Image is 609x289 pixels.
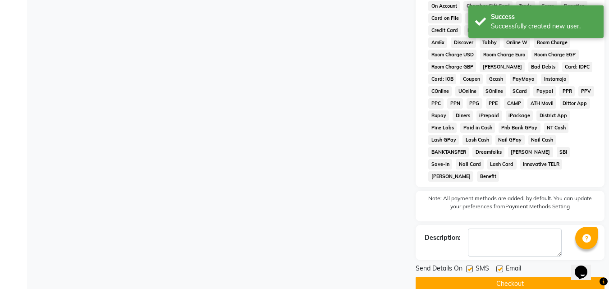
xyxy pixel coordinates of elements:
[428,62,476,72] span: Room Charge GBP
[460,74,483,84] span: Coupon
[476,110,502,121] span: iPrepaid
[425,233,461,243] div: Description:
[462,135,492,145] span: Lash Cash
[453,110,473,121] span: Diners
[467,98,482,109] span: PPG
[504,98,524,109] span: CAMP
[491,22,597,31] div: Successfully created new user.
[480,62,525,72] span: [PERSON_NAME]
[428,37,447,48] span: AmEx
[477,171,499,182] span: Benefit
[544,123,569,133] span: NT Cash
[534,37,570,48] span: Room Charge
[456,159,484,170] span: Nail Card
[480,50,528,60] span: Room Charge Euro
[464,25,495,36] span: Debit Card
[571,253,600,280] iframe: chat widget
[557,147,570,157] span: SBI
[510,74,538,84] span: PayMaya
[480,37,500,48] span: Tabby
[428,147,469,157] span: BANKTANSFER
[562,62,593,72] span: Card: IDFC
[486,98,501,109] span: PPE
[520,159,563,170] span: Innovative TELR
[425,194,595,214] label: Note: All payment methods are added, by default. You can update your preferences from
[451,37,476,48] span: Discover
[578,86,594,96] span: PPV
[472,147,504,157] span: Dreamfolks
[531,50,579,60] span: Room Charge EGP
[428,13,462,23] span: Card on File
[560,98,590,109] span: Dittor App
[455,86,479,96] span: UOnline
[504,37,531,48] span: Online W
[499,123,540,133] span: Pnb Bank GPay
[506,264,521,275] span: Email
[505,202,570,211] label: Payment Methods Setting
[506,110,533,121] span: iPackage
[463,1,513,11] span: Chamber Gift Card
[510,86,530,96] span: SCard
[428,86,452,96] span: COnline
[495,135,525,145] span: Nail GPay
[447,98,463,109] span: PPN
[528,135,556,145] span: Nail Cash
[539,1,558,11] span: Comp
[416,264,462,275] span: Send Details On
[487,159,517,170] span: Lash Card
[483,86,506,96] span: SOnline
[533,86,556,96] span: Paypal
[460,123,495,133] span: Paid in Cash
[486,74,506,84] span: Gcash
[491,12,597,22] div: Success
[428,1,460,11] span: On Account
[428,50,476,60] span: Room Charge USD
[476,264,489,275] span: SMS
[428,135,459,145] span: Lash GPay
[428,25,461,36] span: Credit Card
[428,171,473,182] span: [PERSON_NAME]
[508,147,553,157] span: [PERSON_NAME]
[465,13,490,23] span: Envision
[528,62,559,72] span: Bad Debts
[561,1,587,11] span: Donation
[536,110,570,121] span: District App
[428,110,449,121] span: Rupay
[428,74,456,84] span: Card: IOB
[428,159,452,170] span: Save-In
[541,74,569,84] span: Instamojo
[428,123,457,133] span: Pine Labs
[527,98,556,109] span: ATH Movil
[559,86,575,96] span: PPR
[428,98,444,109] span: PPC
[516,1,535,11] span: Trade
